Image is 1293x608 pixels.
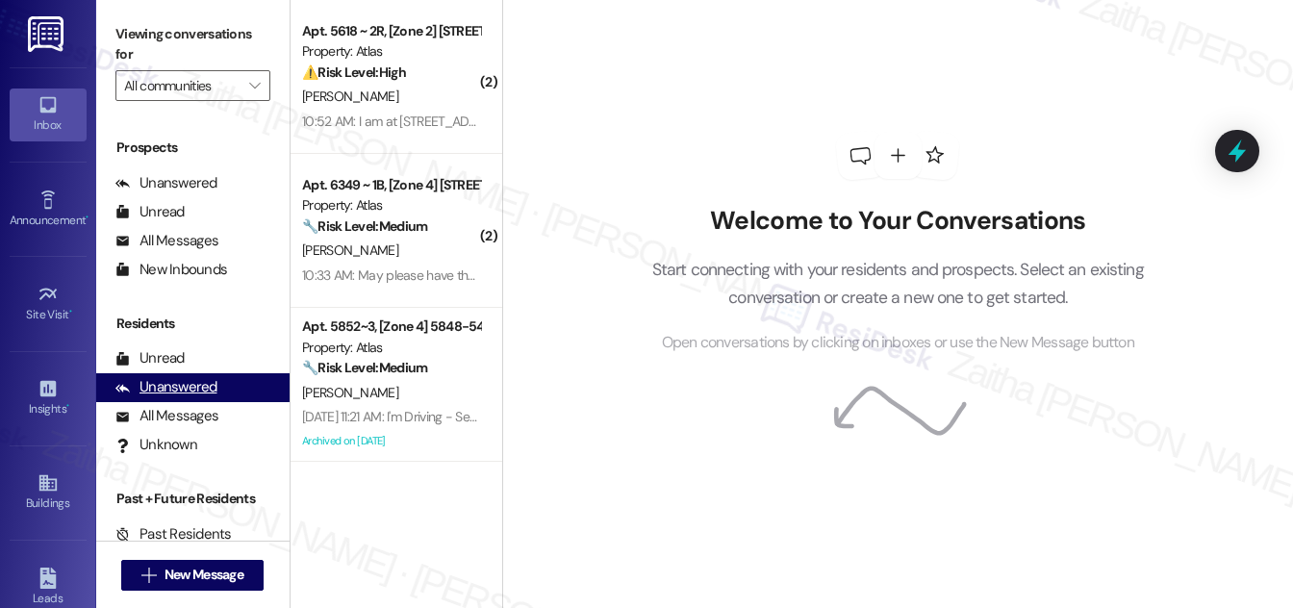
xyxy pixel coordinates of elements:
div: 10:33 AM: May please have the office number please. [302,266,599,284]
a: Insights • [10,372,87,424]
div: Prospects [96,138,290,158]
div: Property: Atlas [302,195,480,215]
h2: Welcome to Your Conversations [622,206,1173,237]
strong: 🔧 Risk Level: Medium [302,359,427,376]
div: Apt. 5852~3, [Zone 4] 5848-54 [PERSON_NAME] [302,317,480,337]
span: New Message [165,565,243,585]
div: Unread [115,202,185,222]
span: [PERSON_NAME] [302,88,398,105]
div: Unknown [115,435,197,455]
div: All Messages [115,406,218,426]
div: Archived on [DATE] [300,429,482,453]
div: Property: Atlas [302,41,480,62]
span: [PERSON_NAME] [302,241,398,259]
div: Unanswered [115,377,217,397]
div: Apt. 5618 ~ 2R, [Zone 2] [STREET_ADDRESS] [302,21,480,41]
div: Past Residents [115,524,232,545]
div: All Messages [115,231,218,251]
div: [DATE] 11:21 AM: I'm Driving - Sent from MY CAR [302,408,558,425]
a: Inbox [10,89,87,140]
div: Property: Atlas [302,338,480,358]
a: Site Visit • [10,278,87,330]
strong: 🔧 Risk Level: Medium [302,217,427,235]
img: ResiDesk Logo [28,16,67,52]
i:  [141,568,156,583]
span: • [66,399,69,413]
label: Viewing conversations for [115,19,270,70]
input: All communities [124,70,240,101]
span: [PERSON_NAME] [302,384,398,401]
div: Past + Future Residents [96,489,290,509]
span: Open conversations by clicking on inboxes or use the New Message button [662,331,1134,355]
div: Apt. 6349 ~ 1B, [Zone 4] [STREET_ADDRESS] [302,175,480,195]
div: 10:52 AM: I am at [STREET_ADDRESS] It may have been 2 weeks now from the last time they were here [302,113,875,130]
div: Unread [115,348,185,368]
div: Unanswered [115,173,217,193]
div: Residents [96,314,290,334]
strong: ⚠️ Risk Level: High [302,63,406,81]
button: New Message [121,560,264,591]
div: Apt. 4739~2C, [Zone 1] [STREET_ADDRESS] [302,470,480,491]
a: Buildings [10,467,87,519]
i:  [249,78,260,93]
p: Start connecting with your residents and prospects. Select an existing conversation or create a n... [622,256,1173,311]
span: • [69,305,72,318]
div: New Inbounds [115,260,227,280]
span: • [86,211,89,224]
